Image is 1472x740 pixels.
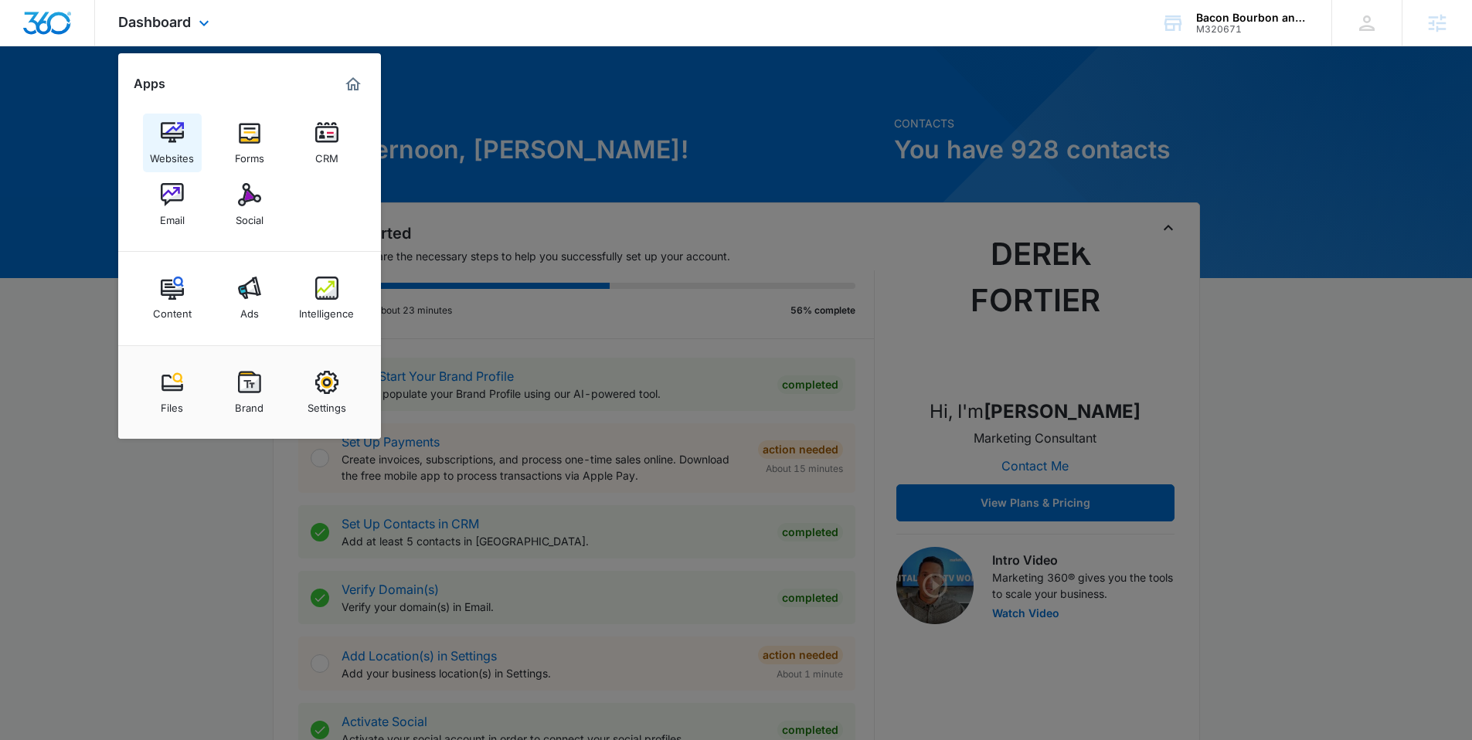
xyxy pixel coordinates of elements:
div: account id [1196,24,1309,35]
div: Email [160,206,185,226]
div: Intelligence [299,300,354,320]
div: Websites [150,144,194,165]
a: Websites [143,114,202,172]
a: Settings [297,363,356,422]
a: Brand [220,363,279,422]
a: Forms [220,114,279,172]
div: Files [161,394,183,414]
a: Files [143,363,202,422]
div: Settings [308,394,346,414]
a: Content [143,269,202,328]
div: CRM [315,144,338,165]
div: Ads [240,300,259,320]
div: Content [153,300,192,320]
div: Brand [235,394,263,414]
div: account name [1196,12,1309,24]
div: Social [236,206,263,226]
div: Forms [235,144,264,165]
a: Email [143,175,202,234]
a: Social [220,175,279,234]
a: Intelligence [297,269,356,328]
h2: Apps [134,76,165,91]
span: Dashboard [118,14,191,30]
a: Ads [220,269,279,328]
a: Marketing 360® Dashboard [341,72,365,97]
a: CRM [297,114,356,172]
